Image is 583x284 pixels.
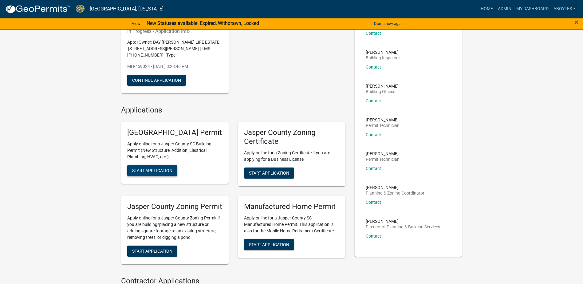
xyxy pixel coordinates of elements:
[127,202,223,211] h5: Jasper County Zoning Permit
[244,202,339,211] h5: Manufactured Home Permit
[147,20,259,26] strong: New Statuses available! Expired, Withdrawn, Locked
[132,248,172,253] span: Start Application
[478,3,495,15] a: Home
[366,152,400,156] p: [PERSON_NAME]
[366,50,400,54] p: [PERSON_NAME]
[366,123,400,128] p: Permit Technician
[132,168,172,173] span: Start Application
[372,18,406,29] button: Don't show again
[551,3,578,15] a: aboyles
[366,185,424,190] p: [PERSON_NAME]
[366,84,399,88] p: [PERSON_NAME]
[127,39,223,58] p: App: | Owner: DAY [PERSON_NAME] LIFE ESTATE | [STREET_ADDRESS][PERSON_NAME] | TMS [PHONE_NUMBER] ...
[366,56,400,60] p: Building Inspector
[366,31,381,36] a: Contact
[574,18,578,26] span: ×
[366,98,381,103] a: Contact
[244,239,294,250] button: Start Application
[121,106,345,115] h4: Applications
[127,28,223,34] h6: In Progress - Application Info
[366,89,399,94] p: Building Official
[249,242,289,247] span: Start Application
[244,215,339,234] p: Apply online for a Jasper County SC Manufactured Home Permit. This application is also for the Mo...
[127,246,177,257] button: Start Application
[76,5,85,13] img: Jasper County, South Carolina
[366,234,381,239] a: Contact
[127,63,223,70] p: MH-459024 - [DATE] 3:28:46 PM
[495,3,514,15] a: Admin
[366,118,400,122] p: [PERSON_NAME]
[121,106,345,269] wm-workflow-list-section: Applications
[574,18,578,26] button: Close
[244,128,339,146] h5: Jasper County Zoning Certificate
[127,141,223,160] p: Apply online for a Jasper County SC Building Permit (New Structure, Addition, Electrical, Plumbin...
[366,166,381,171] a: Contact
[366,65,381,69] a: Contact
[127,128,223,137] h5: [GEOGRAPHIC_DATA] Permit
[514,3,551,15] a: My Dashboard
[366,200,381,205] a: Contact
[244,168,294,179] button: Start Application
[244,150,339,163] p: Apply online for a Zoning Certificate if you are applying for a Business License
[127,215,223,241] p: Apply online for a Jasper County Zoning Permit if you are building/placing a new structure or add...
[90,4,163,14] a: [GEOGRAPHIC_DATA], [US_STATE]
[366,132,381,137] a: Contact
[366,191,424,195] p: Planning & Zoning Coordinator
[366,157,400,161] p: Permit Technician
[127,75,186,86] button: Continue Application
[127,165,177,176] button: Start Application
[129,18,143,29] a: View
[249,170,289,175] span: Start Application
[366,219,440,223] p: [PERSON_NAME]
[366,225,440,229] p: Director of Planning & Building Services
